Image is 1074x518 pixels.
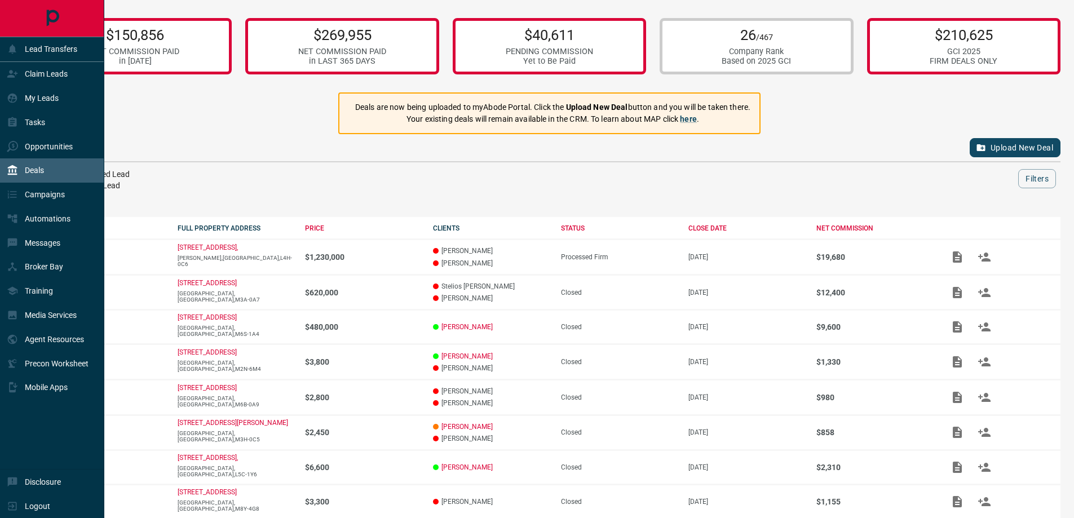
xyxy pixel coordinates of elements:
[688,428,805,436] p: [DATE]
[178,255,294,267] p: [PERSON_NAME],[GEOGRAPHIC_DATA],L4H-0C6
[50,498,166,506] p: Lease - Listing
[433,364,550,372] p: [PERSON_NAME]
[722,56,791,66] div: Based on 2025 GCI
[298,56,386,66] div: in LAST 365 DAYS
[305,224,422,232] div: PRICE
[433,282,550,290] p: Stelios [PERSON_NAME]
[178,313,237,321] a: [STREET_ADDRESS]
[178,279,237,287] a: [STREET_ADDRESS]
[971,428,998,436] span: Match Clients
[441,463,493,471] a: [PERSON_NAME]
[178,290,294,303] p: [GEOGRAPHIC_DATA],[GEOGRAPHIC_DATA],M3A-0A7
[944,428,971,436] span: Add / View Documents
[178,384,237,392] a: [STREET_ADDRESS]
[305,393,422,402] p: $2,800
[50,224,166,232] div: DEAL TYPE
[506,56,593,66] div: Yet to Be Paid
[944,323,971,331] span: Add / View Documents
[305,253,422,262] p: $1,230,000
[816,463,933,472] p: $2,310
[816,253,933,262] p: $19,680
[722,26,791,43] p: 26
[433,247,550,255] p: [PERSON_NAME]
[305,288,422,297] p: $620,000
[305,428,422,437] p: $2,450
[561,289,678,296] div: Closed
[433,259,550,267] p: [PERSON_NAME]
[944,288,971,296] span: Add / View Documents
[433,399,550,407] p: [PERSON_NAME]
[305,357,422,366] p: $3,800
[944,463,971,471] span: Add / View Documents
[1018,169,1056,188] button: Filters
[688,393,805,401] p: [DATE]
[944,253,971,260] span: Add / View Documents
[971,253,998,260] span: Match Clients
[433,294,550,302] p: [PERSON_NAME]
[178,499,294,512] p: [GEOGRAPHIC_DATA],[GEOGRAPHIC_DATA],M8Y-4G8
[50,428,166,436] p: Lease - Listing
[561,428,678,436] div: Closed
[561,358,678,366] div: Closed
[50,289,166,296] p: Purchase - Co-Op
[441,423,493,431] a: [PERSON_NAME]
[178,430,294,442] p: [GEOGRAPHIC_DATA],[GEOGRAPHIC_DATA],M3H-0C5
[561,498,678,506] div: Closed
[50,253,166,261] p: Purchase - Listing
[433,387,550,395] p: [PERSON_NAME]
[178,419,288,427] p: [STREET_ADDRESS][PERSON_NAME]
[722,47,791,56] div: Company Rank
[756,33,773,42] span: /467
[355,113,750,125] p: Your existing deals will remain available in the CRM. To learn about MAP click .
[178,395,294,408] p: [GEOGRAPHIC_DATA],[GEOGRAPHIC_DATA],M6B-0A9
[433,435,550,442] p: [PERSON_NAME]
[506,26,593,43] p: $40,611
[971,357,998,365] span: Match Clients
[688,498,805,506] p: [DATE]
[91,56,179,66] div: in [DATE]
[971,497,998,505] span: Match Clients
[930,56,997,66] div: FIRM DEALS ONLY
[91,47,179,56] div: NET COMMISSION PAID
[816,288,933,297] p: $12,400
[930,47,997,56] div: GCI 2025
[178,348,237,356] a: [STREET_ADDRESS]
[688,253,805,261] p: [DATE]
[298,26,386,43] p: $269,955
[688,323,805,331] p: [DATE]
[688,358,805,366] p: [DATE]
[178,454,238,462] a: [STREET_ADDRESS],
[944,497,971,505] span: Add / View Documents
[433,498,550,506] p: [PERSON_NAME]
[298,47,386,56] div: NET COMMISSION PAID
[50,463,166,471] p: Lease - Co-Op
[441,323,493,331] a: [PERSON_NAME]
[50,358,166,366] p: Lease - Co-Op
[561,463,678,471] div: Closed
[178,325,294,337] p: [GEOGRAPHIC_DATA],[GEOGRAPHIC_DATA],M6S-1A4
[561,323,678,331] div: Closed
[688,224,805,232] div: CLOSE DATE
[816,357,933,366] p: $1,330
[680,114,697,123] a: here
[178,360,294,372] p: [GEOGRAPHIC_DATA],[GEOGRAPHIC_DATA],M2N-6M4
[561,393,678,401] div: Closed
[561,224,678,232] div: STATUS
[91,26,179,43] p: $150,856
[178,488,237,496] a: [STREET_ADDRESS]
[970,138,1060,157] button: Upload New Deal
[971,393,998,401] span: Match Clients
[971,288,998,296] span: Match Clients
[816,322,933,331] p: $9,600
[305,322,422,331] p: $480,000
[433,224,550,232] div: CLIENTS
[816,428,933,437] p: $858
[561,253,678,261] div: Processed Firm
[816,393,933,402] p: $980
[178,465,294,477] p: [GEOGRAPHIC_DATA],[GEOGRAPHIC_DATA],L5C-1Y6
